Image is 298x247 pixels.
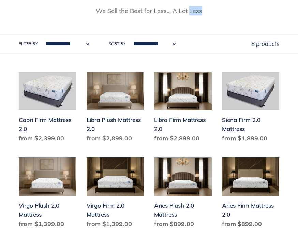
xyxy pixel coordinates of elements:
[19,158,76,231] a: Virgo Plush 2.0 Mattress
[222,72,280,146] a: Siena Firm 2.0 Mattress
[109,41,125,47] label: Sort by
[251,40,279,48] span: 8 products
[87,72,144,146] a: Libra Plush Mattress 2.0
[19,72,76,146] a: Capri Firm Mattress 2.0
[154,158,212,231] a: Aries Plush 2.0 Mattress
[96,7,202,15] span: We Sell the Best for Less... A Lot Less
[154,72,212,146] a: Libra Firm Mattress 2.0
[19,41,38,47] label: Filter by
[87,158,144,231] a: Virgo Firm 2.0 Mattress
[222,158,280,231] a: Aries Firm Mattress 2.0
